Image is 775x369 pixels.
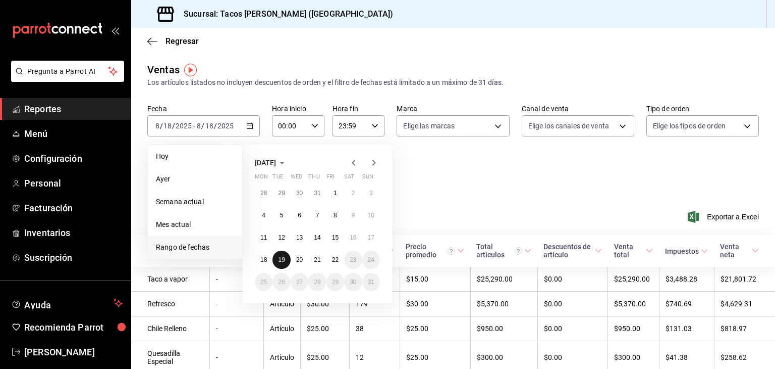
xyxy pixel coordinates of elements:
[308,173,319,184] abbr: Thursday
[24,102,123,116] span: Reportes
[332,279,339,286] abbr: August 29, 2025
[665,247,699,255] div: Impuestos
[362,251,380,269] button: August 24, 2025
[262,212,265,219] abbr: August 4, 2025
[349,316,400,341] td: 38
[344,206,362,224] button: August 9, 2025
[334,190,337,197] abbr: August 1, 2025
[720,243,759,259] span: Venta neta
[291,184,308,202] button: July 30, 2025
[217,122,234,130] input: ----
[255,184,272,202] button: July 28, 2025
[111,26,119,34] button: open_drawer_menu
[690,211,759,223] button: Exportar a Excel
[255,206,272,224] button: August 4, 2025
[165,36,199,46] span: Regresar
[291,251,308,269] button: August 20, 2025
[260,190,267,197] abbr: July 28, 2025
[614,243,644,259] div: Venta total
[272,206,290,224] button: August 5, 2025
[351,212,355,219] abbr: August 9, 2025
[184,64,197,76] img: Tooltip marker
[156,219,234,230] span: Mes actual
[24,251,123,264] span: Suscripción
[272,273,290,291] button: August 26, 2025
[298,212,301,219] abbr: August 6, 2025
[163,122,172,130] input: --
[255,273,272,291] button: August 25, 2025
[333,105,385,112] label: Hora fin
[400,267,470,292] td: $15.00
[314,190,320,197] abbr: July 31, 2025
[470,316,537,341] td: $950.00
[350,234,356,241] abbr: August 16, 2025
[27,66,108,77] span: Pregunta a Parrot AI
[24,226,123,240] span: Inventarios
[255,251,272,269] button: August 18, 2025
[476,243,531,259] span: Total artículos
[296,190,303,197] abbr: July 30, 2025
[368,279,374,286] abbr: August 31, 2025
[608,316,659,341] td: $950.00
[344,173,354,184] abbr: Saturday
[301,316,350,341] td: $25.00
[131,267,209,292] td: Taco a vapor
[528,121,609,131] span: Elige los canales de venta
[201,122,204,130] span: /
[470,292,537,316] td: $5,370.00
[646,105,759,112] label: Tipo de orden
[260,256,267,263] abbr: August 18, 2025
[608,292,659,316] td: $5,370.00
[522,105,634,112] label: Canal de venta
[344,184,362,202] button: August 2, 2025
[397,105,509,112] label: Marca
[214,122,217,130] span: /
[131,292,209,316] td: Refresco
[147,62,180,77] div: Ventas
[131,316,209,341] td: Chile Relleno
[326,184,344,202] button: August 1, 2025
[255,157,288,169] button: [DATE]
[156,151,234,162] span: Hoy
[24,201,123,215] span: Facturación
[264,316,301,341] td: Artículo
[7,73,124,84] a: Pregunta a Parrot AI
[714,292,775,316] td: $4,629.31
[665,247,708,255] span: Impuestos
[272,184,290,202] button: July 29, 2025
[280,212,284,219] abbr: August 5, 2025
[326,228,344,247] button: August 15, 2025
[608,267,659,292] td: $25,290.00
[326,173,335,184] abbr: Friday
[334,212,337,219] abbr: August 8, 2025
[659,267,714,292] td: $3,488.28
[301,292,350,316] td: $30.00
[24,345,123,359] span: [PERSON_NAME]
[720,243,750,259] div: Venta neta
[537,267,608,292] td: $0.00
[614,243,653,259] span: Venta total
[205,122,214,130] input: --
[362,228,380,247] button: August 17, 2025
[714,267,775,292] td: $21,801.72
[349,292,400,316] td: 179
[11,61,124,82] button: Pregunta a Parrot AI
[659,292,714,316] td: $740.69
[147,77,759,88] div: Los artículos listados no incluyen descuentos de orden y el filtro de fechas está limitado a un m...
[362,173,373,184] abbr: Sunday
[272,251,290,269] button: August 19, 2025
[156,242,234,253] span: Rango de fechas
[368,256,374,263] abbr: August 24, 2025
[24,127,123,141] span: Menú
[278,234,285,241] abbr: August 12, 2025
[368,212,374,219] abbr: August 10, 2025
[543,243,593,259] div: Descuentos de artículo
[314,279,320,286] abbr: August 28, 2025
[448,247,455,255] svg: Precio promedio = Total artículos / cantidad
[714,316,775,341] td: $818.97
[147,105,260,112] label: Fecha
[308,228,326,247] button: August 14, 2025
[476,243,522,259] div: Total artículos
[278,190,285,197] abbr: July 29, 2025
